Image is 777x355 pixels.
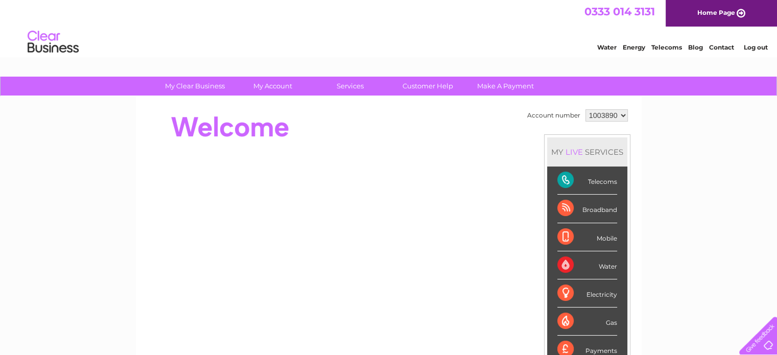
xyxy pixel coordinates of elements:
a: Customer Help [386,77,470,96]
a: Services [308,77,392,96]
a: 0333 014 3131 [584,5,655,18]
div: MY SERVICES [547,137,627,167]
div: Electricity [557,279,617,307]
a: Contact [709,43,734,51]
div: Gas [557,307,617,336]
div: Water [557,251,617,279]
div: Telecoms [557,167,617,195]
a: Blog [688,43,703,51]
div: Broadband [557,195,617,223]
td: Account number [525,107,583,124]
div: Mobile [557,223,617,251]
a: Log out [743,43,767,51]
a: Telecoms [651,43,682,51]
a: Water [597,43,617,51]
img: logo.png [27,27,79,58]
a: My Clear Business [153,77,237,96]
div: Clear Business is a trading name of Verastar Limited (registered in [GEOGRAPHIC_DATA] No. 3667643... [148,6,630,50]
a: Make A Payment [463,77,548,96]
div: LIVE [563,147,585,157]
a: My Account [230,77,315,96]
a: Energy [623,43,645,51]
